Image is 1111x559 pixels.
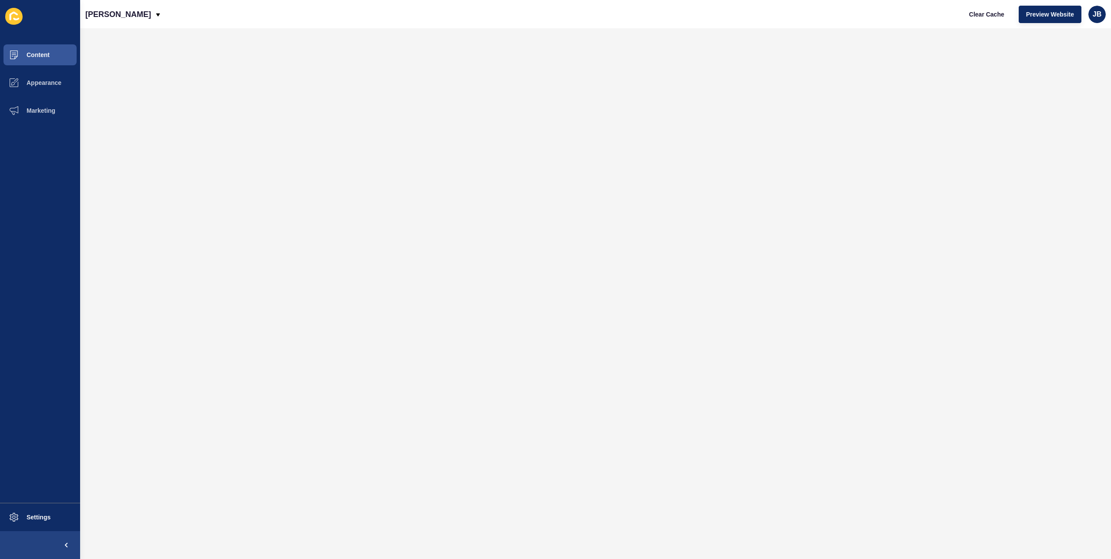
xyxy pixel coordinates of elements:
span: JB [1093,10,1101,19]
button: Clear Cache [962,6,1012,23]
span: Preview Website [1026,10,1074,19]
p: [PERSON_NAME] [85,3,151,25]
span: Clear Cache [969,10,1004,19]
button: Preview Website [1019,6,1081,23]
